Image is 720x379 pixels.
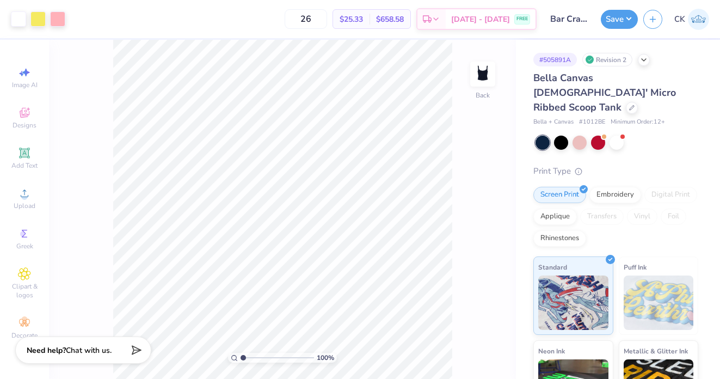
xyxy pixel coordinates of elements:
img: Standard [538,276,608,330]
div: Back [476,90,490,100]
span: Chat with us. [66,345,112,356]
span: Image AI [12,81,38,89]
div: Foil [661,209,686,225]
span: Standard [538,261,567,273]
span: # 1012BE [579,118,605,127]
span: Neon Ink [538,345,565,357]
span: Metallic & Glitter Ink [624,345,688,357]
div: Digital Print [644,187,697,203]
span: CK [674,13,685,26]
span: Puff Ink [624,261,647,273]
button: Save [601,10,638,29]
div: Revision 2 [582,53,632,66]
div: Rhinestones [533,230,586,247]
a: CK [674,9,709,30]
input: Untitled Design [542,8,595,30]
span: Decorate [11,331,38,340]
div: Print Type [533,165,698,178]
div: Screen Print [533,187,586,203]
div: Transfers [580,209,624,225]
span: Minimum Order: 12 + [611,118,665,127]
span: Greek [16,242,33,250]
strong: Need help? [27,345,66,356]
img: Puff Ink [624,276,694,330]
span: 100 % [317,353,334,363]
span: FREE [516,15,528,23]
img: Back [472,63,494,85]
span: $25.33 [340,14,363,25]
span: $658.58 [376,14,404,25]
div: # 505891A [533,53,577,66]
span: [DATE] - [DATE] [451,14,510,25]
span: Clipart & logos [5,282,44,299]
div: Embroidery [589,187,641,203]
div: Vinyl [627,209,657,225]
span: Add Text [11,161,38,170]
span: Designs [13,121,36,130]
div: Applique [533,209,577,225]
span: Bella Canvas [DEMOGRAPHIC_DATA]' Micro Ribbed Scoop Tank [533,71,676,114]
span: Upload [14,201,35,210]
input: – – [285,9,327,29]
span: Bella + Canvas [533,118,574,127]
img: Chris Kolbas [688,9,709,30]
